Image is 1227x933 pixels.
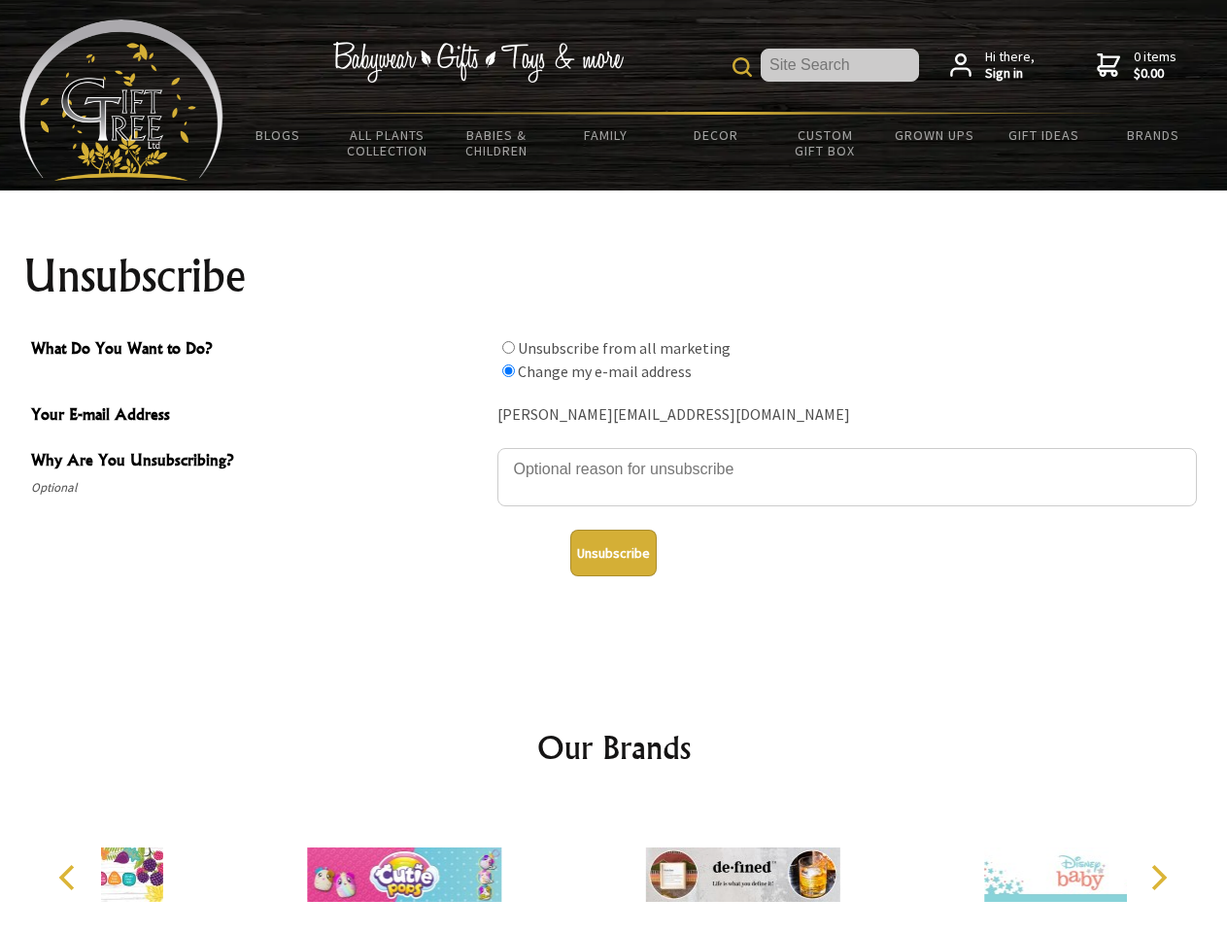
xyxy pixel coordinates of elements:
a: Grown Ups [879,115,989,155]
strong: Sign in [985,65,1035,83]
img: Babywear - Gifts - Toys & more [332,42,624,83]
a: Babies & Children [442,115,552,171]
label: Change my e-mail address [518,362,692,381]
a: Custom Gift Box [770,115,880,171]
a: Hi there,Sign in [950,49,1035,83]
a: BLOGS [223,115,333,155]
img: product search [733,57,752,77]
span: 0 items [1134,48,1176,83]
strong: $0.00 [1134,65,1176,83]
button: Next [1137,856,1179,899]
label: Unsubscribe from all marketing [518,338,731,358]
h2: Our Brands [39,724,1189,771]
a: Family [552,115,662,155]
textarea: Why Are You Unsubscribing? [497,448,1197,506]
input: What Do You Want to Do? [502,341,515,354]
button: Previous [49,856,91,899]
a: All Plants Collection [333,115,443,171]
div: [PERSON_NAME][EMAIL_ADDRESS][DOMAIN_NAME] [497,400,1197,431]
span: What Do You Want to Do? [31,336,488,364]
a: Brands [1099,115,1209,155]
span: Why Are You Unsubscribing? [31,448,488,476]
button: Unsubscribe [570,530,657,576]
span: Hi there, [985,49,1035,83]
img: Babyware - Gifts - Toys and more... [19,19,223,181]
span: Optional [31,476,488,500]
a: Decor [661,115,770,155]
input: Site Search [761,49,919,82]
span: Your E-mail Address [31,402,488,431]
a: Gift Ideas [989,115,1099,155]
a: 0 items$0.00 [1097,49,1176,83]
h1: Unsubscribe [23,253,1205,299]
input: What Do You Want to Do? [502,364,515,377]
